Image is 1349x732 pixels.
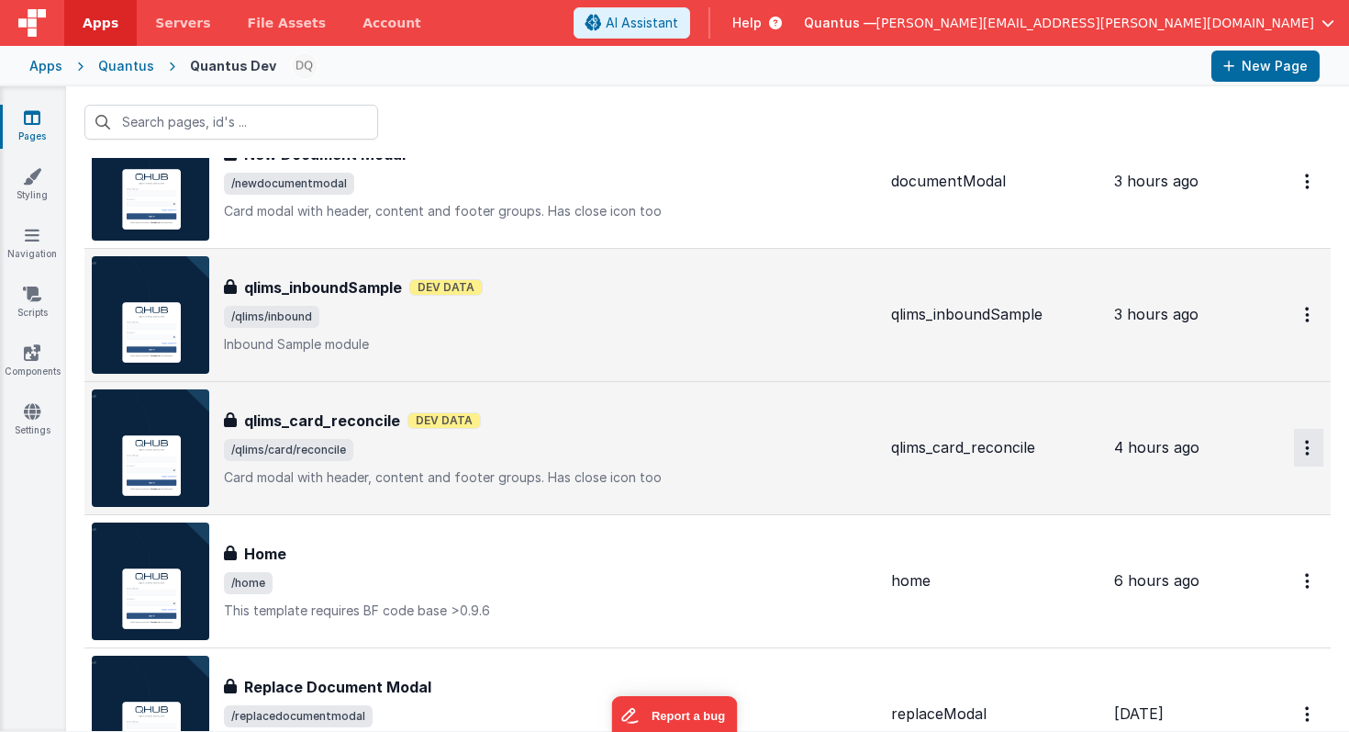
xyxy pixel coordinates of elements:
[224,572,273,594] span: /home
[224,306,319,328] span: /qlims/inbound
[29,57,62,75] div: Apps
[248,14,327,32] span: File Assets
[1211,51,1320,82] button: New Page
[98,57,154,75] div: Quantus
[891,437,1099,458] div: qlims_card_reconcile
[1114,305,1198,323] span: 3 hours ago
[606,14,678,32] span: AI Assistant
[224,468,876,487] p: Card modal with header, content and footer groups. Has close icon too
[84,105,378,140] input: Search pages, id's ...
[292,53,318,79] img: 1021820d87a3b39413df04cdda3ae7ec
[732,14,762,32] span: Help
[83,14,118,32] span: Apps
[407,412,481,429] span: Dev Data
[244,410,400,432] h3: qlims_card_reconcile
[804,14,1334,32] button: Quantus — [PERSON_NAME][EMAIL_ADDRESS][PERSON_NAME][DOMAIN_NAME]
[1114,172,1198,190] span: 3 hours ago
[891,171,1099,192] div: documentModal
[1294,296,1323,333] button: Options
[1114,704,1164,723] span: [DATE]
[224,335,876,354] p: Inbound Sample module
[1114,438,1199,456] span: 4 hours ago
[1294,562,1323,600] button: Options
[1294,163,1323,200] button: Options
[804,14,876,32] span: Quantus —
[891,570,1099,591] div: home
[244,543,286,565] h3: Home
[224,705,373,727] span: /replacedocumentmodal
[190,57,276,75] div: Quantus Dev
[409,279,483,296] span: Dev Data
[1114,571,1199,590] span: 6 hours ago
[224,173,354,195] span: /newdocumentmodal
[244,276,402,298] h3: qlims_inboundSample
[224,602,876,620] p: This template requires BF code base >0.9.6
[244,676,431,698] h3: Replace Document Modal
[1294,429,1323,467] button: Options
[224,439,353,461] span: /qlims/card/reconcile
[891,704,1099,725] div: replaceModal
[574,7,690,39] button: AI Assistant
[891,304,1099,325] div: qlims_inboundSample
[224,202,876,220] p: Card modal with header, content and footer groups. Has close icon too
[876,14,1314,32] span: [PERSON_NAME][EMAIL_ADDRESS][PERSON_NAME][DOMAIN_NAME]
[155,14,210,32] span: Servers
